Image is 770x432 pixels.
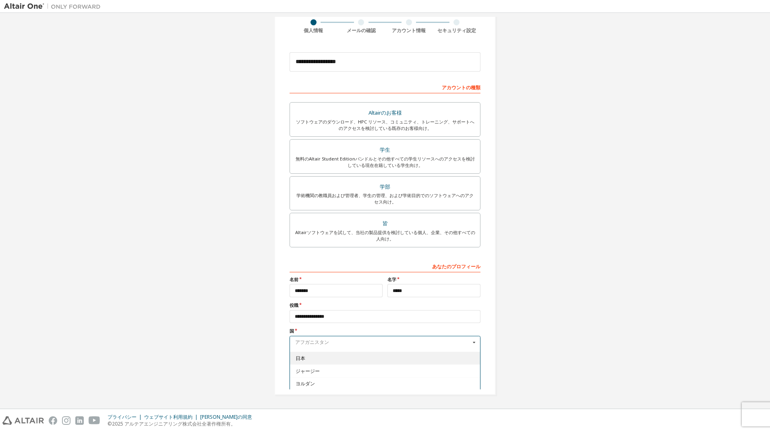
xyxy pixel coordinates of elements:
label: 役職 [290,302,480,309]
div: 学術機関の教職員および管理者、学生の管理、および学術目的でのソフトウェアへのアクセス向け。 [295,192,475,205]
label: 国 [290,328,480,334]
label: 名前 [290,276,383,283]
div: メールの確認 [337,27,385,34]
img: youtube.svg [89,416,100,425]
span: ジャージー [296,368,475,373]
div: Altairソフトウェアを試して、当社の製品提供を検討している個人、企業、その他すべての人向け。 [295,229,475,242]
span: ヨルダン [296,381,475,386]
div: Altairのお客様 [295,107,475,119]
div: セキュリティ設定 [433,27,481,34]
div: 学生 [295,144,475,156]
div: プライバシー [108,414,144,420]
div: [PERSON_NAME]の同意 [200,414,257,420]
span: 日本 [296,356,475,360]
div: 個人情報 [290,27,337,34]
div: アカウント情報 [385,27,433,34]
div: 学部 [295,181,475,193]
div: ソフトウェアのダウンロード、HPC リソース、コミュニティ、トレーニング、サポートへのアクセスを検討している既存のお客様向け。 [295,119,475,132]
img: アルタイルワン [4,2,105,10]
div: ウェブサイト利用規約 [144,414,200,420]
label: 名字 [387,276,480,283]
div: あなたのプロフィール [290,259,480,272]
div: 皆 [295,218,475,229]
img: altair_logo.svg [2,416,44,425]
img: facebook.svg [49,416,57,425]
p: © [108,420,257,427]
div: アカウントの種類 [290,80,480,93]
div: 無料のAltair Student Editionバンドルとその他すべての学生リソースへのアクセスを検討している現在在籍している学生向け。 [295,156,475,169]
img: linkedin.svg [75,416,84,425]
img: instagram.svg [62,416,70,425]
font: 2025 アルテアエンジニアリング株式会社全著作権所有。 [112,420,236,427]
